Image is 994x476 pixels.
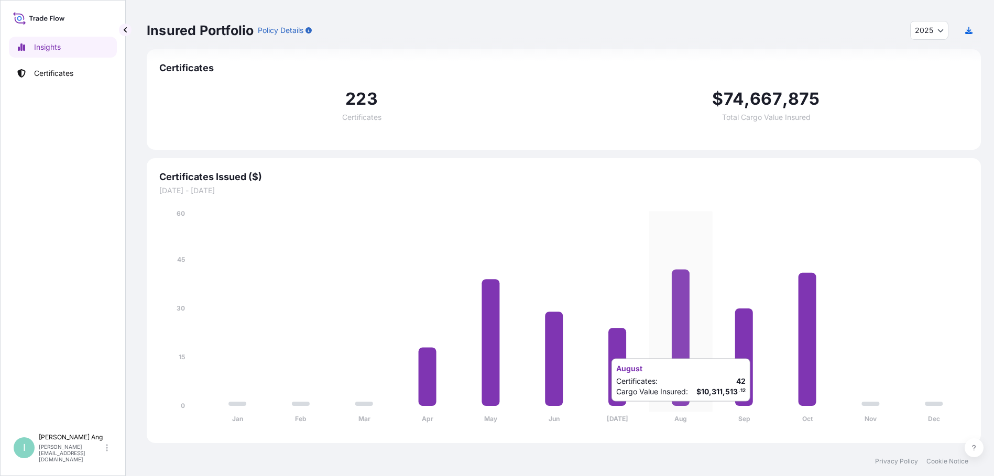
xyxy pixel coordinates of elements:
p: Policy Details [258,25,303,36]
p: [PERSON_NAME] Ang [39,433,104,441]
tspan: Nov [865,415,877,423]
a: Insights [9,37,117,58]
tspan: 0 [181,402,185,409]
span: , [744,91,750,107]
tspan: 45 [177,256,185,263]
span: 223 [345,91,378,107]
span: 2025 [915,25,933,36]
tspan: Mar [358,415,370,423]
tspan: Jan [232,415,243,423]
tspan: Dec [928,415,940,423]
span: 875 [788,91,820,107]
button: Year Selector [910,21,948,40]
tspan: Jun [549,415,560,423]
tspan: 30 [177,304,185,312]
tspan: Sep [738,415,750,423]
tspan: May [484,415,498,423]
p: Insights [34,42,61,52]
span: Certificates Issued ($) [159,171,968,183]
span: Certificates [159,62,968,74]
tspan: Aug [674,415,687,423]
span: , [782,91,788,107]
tspan: [DATE] [607,415,628,423]
a: Privacy Policy [875,457,918,466]
span: I [23,442,26,453]
tspan: 15 [179,353,185,361]
tspan: Feb [295,415,307,423]
p: [PERSON_NAME][EMAIL_ADDRESS][DOMAIN_NAME] [39,444,104,462]
span: 667 [750,91,782,107]
span: Total Cargo Value Insured [722,114,811,121]
span: [DATE] - [DATE] [159,185,968,196]
a: Certificates [9,63,117,84]
span: 74 [724,91,744,107]
p: Insured Portfolio [147,22,254,39]
tspan: Oct [802,415,813,423]
tspan: 60 [177,209,185,217]
a: Cookie Notice [926,457,968,466]
p: Certificates [34,68,73,79]
span: Certificates [342,114,381,121]
span: $ [712,91,723,107]
tspan: Apr [422,415,433,423]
